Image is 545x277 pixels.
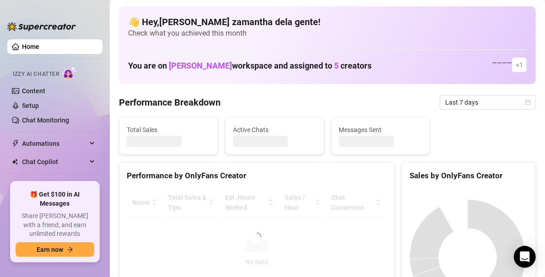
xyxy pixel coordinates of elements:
[22,102,39,109] a: Setup
[445,96,530,109] span: Last 7 days
[12,159,18,165] img: Chat Copilot
[410,170,528,182] div: Sales by OnlyFans Creator
[22,87,45,95] a: Content
[22,43,39,50] a: Home
[516,60,523,70] span: + 1
[67,246,73,253] span: arrow-right
[251,231,263,243] span: loading
[22,154,87,169] span: Chat Copilot
[16,212,94,239] span: Share [PERSON_NAME] with a friend, and earn unlimited rewards
[63,66,77,80] img: AI Chatter
[12,140,19,147] span: thunderbolt
[16,242,94,257] button: Earn nowarrow-right
[169,61,232,70] span: [PERSON_NAME]
[525,100,531,105] span: calendar
[128,28,527,38] span: Check what you achieved this month
[22,117,69,124] a: Chat Monitoring
[128,16,527,28] h4: 👋 Hey, [PERSON_NAME] zamantha dela gente !
[119,96,221,109] h4: Performance Breakdown
[492,58,527,72] div: — — — —
[37,246,63,253] span: Earn now
[339,125,422,135] span: Messages Sent
[334,61,339,70] span: 5
[514,246,536,268] div: Open Intercom Messenger
[22,136,87,151] span: Automations
[13,70,59,79] span: Izzy AI Chatter
[127,170,387,182] div: Performance by OnlyFans Creator
[7,22,76,31] img: logo-BBDzfeDw.svg
[233,125,316,135] span: Active Chats
[128,61,372,71] h1: You are on workspace and assigned to creators
[127,125,210,135] span: Total Sales
[16,190,94,208] span: 🎁 Get $100 in AI Messages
